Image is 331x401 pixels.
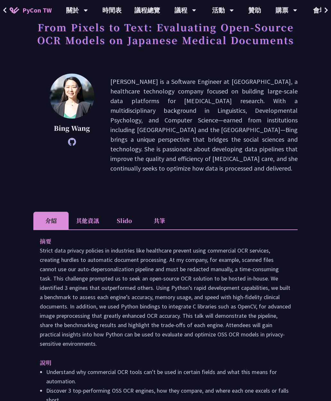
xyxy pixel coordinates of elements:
li: Understand why commercial OCR tools can't be used in certain fields and what this means for autom... [46,367,291,386]
li: 介紹 [33,212,69,229]
p: [PERSON_NAME] is a Software Engineer at [GEOGRAPHIC_DATA], a healthcare technology company focuse... [110,77,298,173]
span: PyCon TW [22,5,52,15]
img: Bing Wang [49,74,94,119]
p: Strict data privacy policies in industries like healthcare prevent using commercial OCR services,... [40,246,291,348]
li: 共筆 [142,212,177,229]
li: Slido [106,212,142,229]
p: Bing Wang [49,123,94,133]
a: PyCon TW [3,2,58,18]
img: Home icon of PyCon TW 2025 [10,7,19,13]
li: 其他資訊 [69,212,106,229]
p: 摘要 [40,236,278,246]
p: 說明 [40,358,278,367]
h1: From Pixels to Text: Evaluating Open-Source OCR Models on Japanese Medical Documents [33,17,298,49]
